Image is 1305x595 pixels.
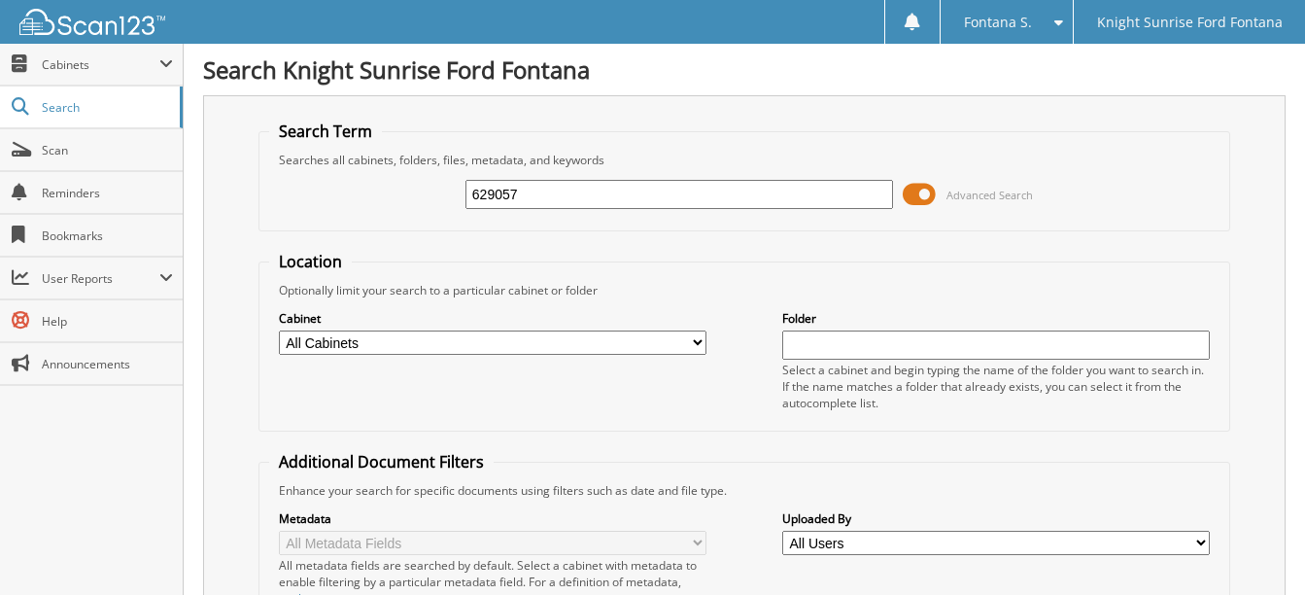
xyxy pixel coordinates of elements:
div: Searches all cabinets, folders, files, metadata, and keywords [269,152,1220,168]
legend: Additional Document Filters [269,451,494,472]
span: User Reports [42,270,159,287]
span: Announcements [42,356,173,372]
img: scan123-logo-white.svg [19,9,165,35]
label: Metadata [279,510,706,527]
label: Folder [782,310,1210,327]
span: Reminders [42,185,173,201]
label: Uploaded By [782,510,1210,527]
legend: Location [269,251,352,272]
div: Select a cabinet and begin typing the name of the folder you want to search in. If the name match... [782,362,1210,411]
iframe: Chat Widget [1208,502,1305,595]
span: Search [42,99,170,116]
span: Fontana S. [964,17,1032,28]
div: Enhance your search for specific documents using filters such as date and file type. [269,482,1220,499]
span: Bookmarks [42,227,173,244]
label: Cabinet [279,310,706,327]
span: Knight Sunrise Ford Fontana [1097,17,1283,28]
span: Scan [42,142,173,158]
span: Cabinets [42,56,159,73]
div: Optionally limit your search to a particular cabinet or folder [269,282,1220,298]
span: Help [42,313,173,330]
span: Advanced Search [946,188,1033,202]
h1: Search Knight Sunrise Ford Fontana [203,53,1286,86]
legend: Search Term [269,121,382,142]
